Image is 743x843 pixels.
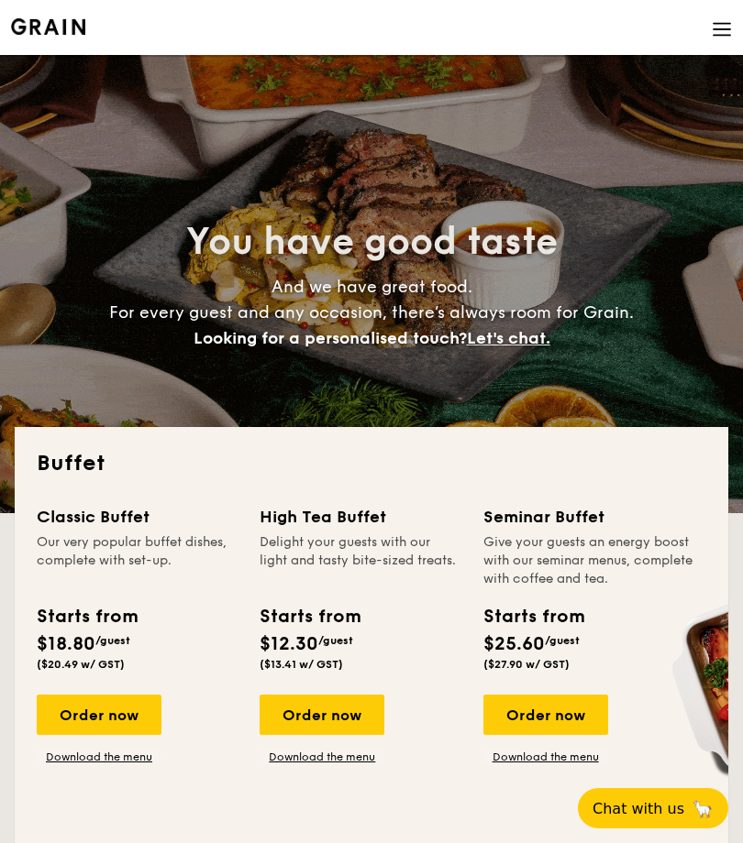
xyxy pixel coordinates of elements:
a: Download the menu [260,750,384,764]
a: Download the menu [483,750,608,764]
span: ($20.49 w/ GST) [37,658,125,671]
span: Chat with us [593,800,684,817]
span: You have good taste [186,220,558,264]
span: ($27.90 w/ GST) [483,658,570,671]
span: And we have great food. For every guest and any occasion, there’s always room for Grain. [109,277,634,348]
span: /guest [318,634,353,647]
a: Download the menu [37,750,161,764]
span: $18.80 [37,633,95,655]
div: Seminar Buffet [483,504,698,530]
div: High Tea Buffet [260,504,460,530]
button: Chat with us🦙 [578,788,728,828]
span: /guest [95,634,130,647]
img: icon-hamburger-menu.db5d7e83.svg [712,19,732,39]
div: Order now [483,695,608,735]
span: ($13.41 w/ GST) [260,658,343,671]
span: Looking for a personalised touch? [194,328,467,348]
div: Classic Buffet [37,504,238,530]
div: Starts from [260,603,353,630]
div: Give your guests an energy boost with our seminar menus, complete with coffee and tea. [483,533,698,588]
div: Delight your guests with our light and tasty bite-sized treats. [260,533,460,588]
div: Order now [37,695,161,735]
span: /guest [545,634,580,647]
div: Order now [260,695,384,735]
a: Logotype [11,18,85,35]
span: Let's chat. [467,328,550,348]
div: Our very popular buffet dishes, complete with set-up. [37,533,238,588]
span: $12.30 [260,633,318,655]
span: 🦙 [692,798,714,819]
h2: Buffet [37,449,706,478]
img: Grain [11,18,85,35]
span: $25.60 [483,633,545,655]
div: Starts from [483,603,583,630]
div: Starts from [37,603,130,630]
